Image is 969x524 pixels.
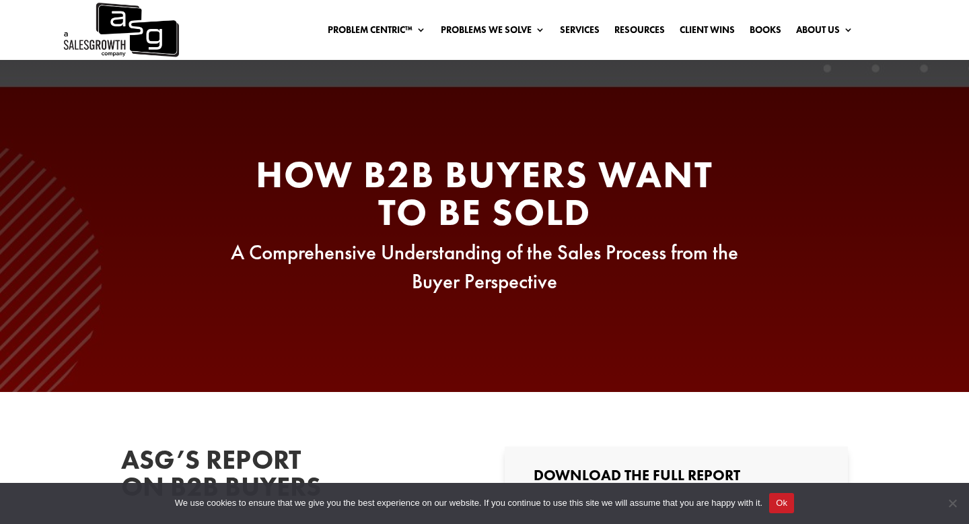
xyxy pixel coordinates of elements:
[441,25,545,40] a: Problems We Solve
[680,25,735,40] a: Client Wins
[175,496,762,510] span: We use cookies to ensure that we give you the best experience on our website. If you continue to ...
[231,239,738,294] span: A Comprehensive Understanding of the Sales Process from the Buyer Perspective
[769,493,794,513] button: Ok
[328,25,426,40] a: Problem Centric™
[121,443,321,504] span: ASG’s Report on B2B Buyers
[945,496,959,510] span: No
[256,150,713,236] span: How B2B Buyers Want To Be Sold
[796,25,853,40] a: About Us
[534,468,819,490] h3: Download the Full Report
[614,25,665,40] a: Resources
[750,25,781,40] a: Books
[560,25,600,40] a: Services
